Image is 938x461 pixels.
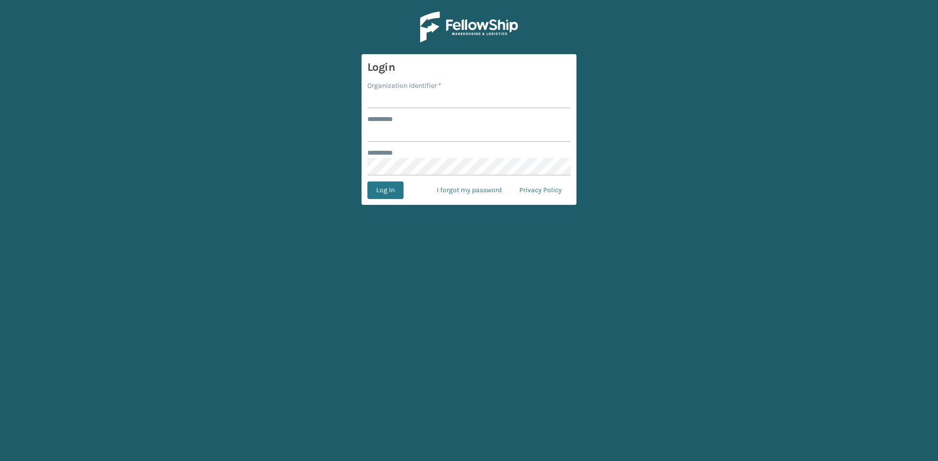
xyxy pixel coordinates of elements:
[367,60,571,75] h3: Login
[428,181,511,199] a: I forgot my password
[511,181,571,199] a: Privacy Policy
[367,80,441,91] label: Organization Identifier
[420,12,518,42] img: Logo
[367,181,404,199] button: Log In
